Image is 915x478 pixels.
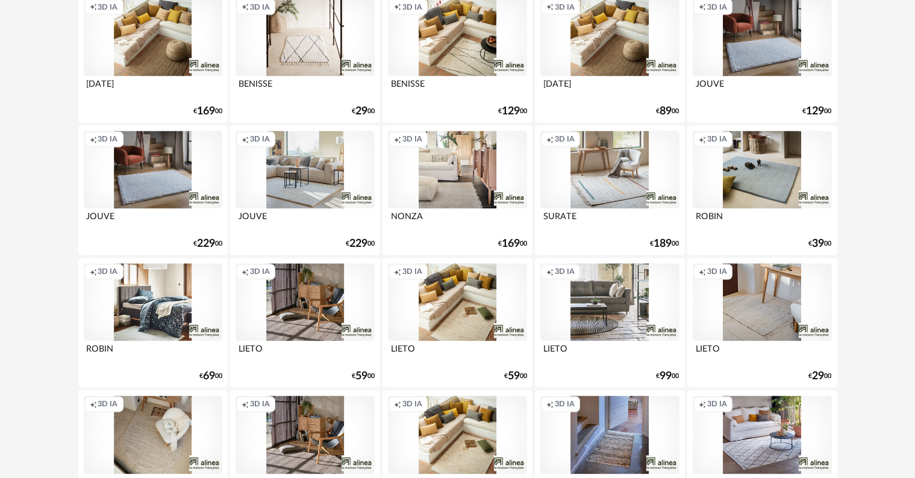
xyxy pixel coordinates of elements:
[535,258,684,388] a: Creation icon 3D IA LIETO €9900
[236,341,374,365] div: LIETO
[402,2,422,12] span: 3D IA
[651,240,679,249] div: € 00
[203,373,215,381] span: 69
[546,400,554,409] span: Creation icon
[242,2,249,12] span: Creation icon
[660,108,672,116] span: 89
[250,400,270,409] span: 3D IA
[555,400,575,409] span: 3D IA
[707,2,727,12] span: 3D IA
[346,240,375,249] div: € 00
[230,126,379,256] a: Creation icon 3D IA JOUVE €22900
[699,400,706,409] span: Creation icon
[388,209,526,233] div: NONZA
[540,209,679,233] div: SURATE
[540,76,679,101] div: [DATE]
[242,400,249,409] span: Creation icon
[78,258,228,388] a: Creation icon 3D IA ROBIN €6900
[687,126,837,256] a: Creation icon 3D IA ROBIN €3900
[250,267,270,277] span: 3D IA
[84,341,222,365] div: ROBIN
[546,267,554,277] span: Creation icon
[693,209,831,233] div: ROBIN
[90,267,97,277] span: Creation icon
[383,258,532,388] a: Creation icon 3D IA LIETO €5900
[193,240,222,249] div: € 00
[508,373,520,381] span: 59
[504,373,527,381] div: € 00
[394,267,401,277] span: Creation icon
[693,76,831,101] div: JOUVE
[555,135,575,144] span: 3D IA
[199,373,222,381] div: € 00
[402,267,422,277] span: 3D IA
[197,108,215,116] span: 169
[687,258,837,388] a: Creation icon 3D IA LIETO €2900
[90,135,97,144] span: Creation icon
[498,108,527,116] div: € 00
[352,108,375,116] div: € 00
[555,267,575,277] span: 3D IA
[693,341,831,365] div: LIETO
[78,126,228,256] a: Creation icon 3D IA JOUVE €22900
[707,400,727,409] span: 3D IA
[383,126,532,256] a: Creation icon 3D IA NONZA €16900
[98,400,118,409] span: 3D IA
[707,135,727,144] span: 3D IA
[813,373,825,381] span: 29
[498,240,527,249] div: € 00
[352,373,375,381] div: € 00
[236,76,374,101] div: BENISSE
[803,108,832,116] div: € 00
[90,400,97,409] span: Creation icon
[388,76,526,101] div: BENISSE
[707,267,727,277] span: 3D IA
[197,240,215,249] span: 229
[355,373,367,381] span: 59
[699,135,706,144] span: Creation icon
[90,2,97,12] span: Creation icon
[349,240,367,249] span: 229
[699,267,706,277] span: Creation icon
[809,373,832,381] div: € 00
[355,108,367,116] span: 29
[660,373,672,381] span: 99
[394,135,401,144] span: Creation icon
[84,209,222,233] div: JOUVE
[250,2,270,12] span: 3D IA
[84,76,222,101] div: [DATE]
[555,2,575,12] span: 3D IA
[502,108,520,116] span: 129
[230,258,379,388] a: Creation icon 3D IA LIETO €5900
[813,240,825,249] span: 39
[546,135,554,144] span: Creation icon
[657,108,679,116] div: € 00
[388,341,526,365] div: LIETO
[807,108,825,116] span: 129
[546,2,554,12] span: Creation icon
[654,240,672,249] span: 189
[699,2,706,12] span: Creation icon
[540,341,679,365] div: LIETO
[236,209,374,233] div: JOUVE
[98,2,118,12] span: 3D IA
[98,135,118,144] span: 3D IA
[809,240,832,249] div: € 00
[535,126,684,256] a: Creation icon 3D IA SURATE €18900
[242,135,249,144] span: Creation icon
[394,400,401,409] span: Creation icon
[98,267,118,277] span: 3D IA
[242,267,249,277] span: Creation icon
[657,373,679,381] div: € 00
[402,135,422,144] span: 3D IA
[394,2,401,12] span: Creation icon
[402,400,422,409] span: 3D IA
[193,108,222,116] div: € 00
[250,135,270,144] span: 3D IA
[502,240,520,249] span: 169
